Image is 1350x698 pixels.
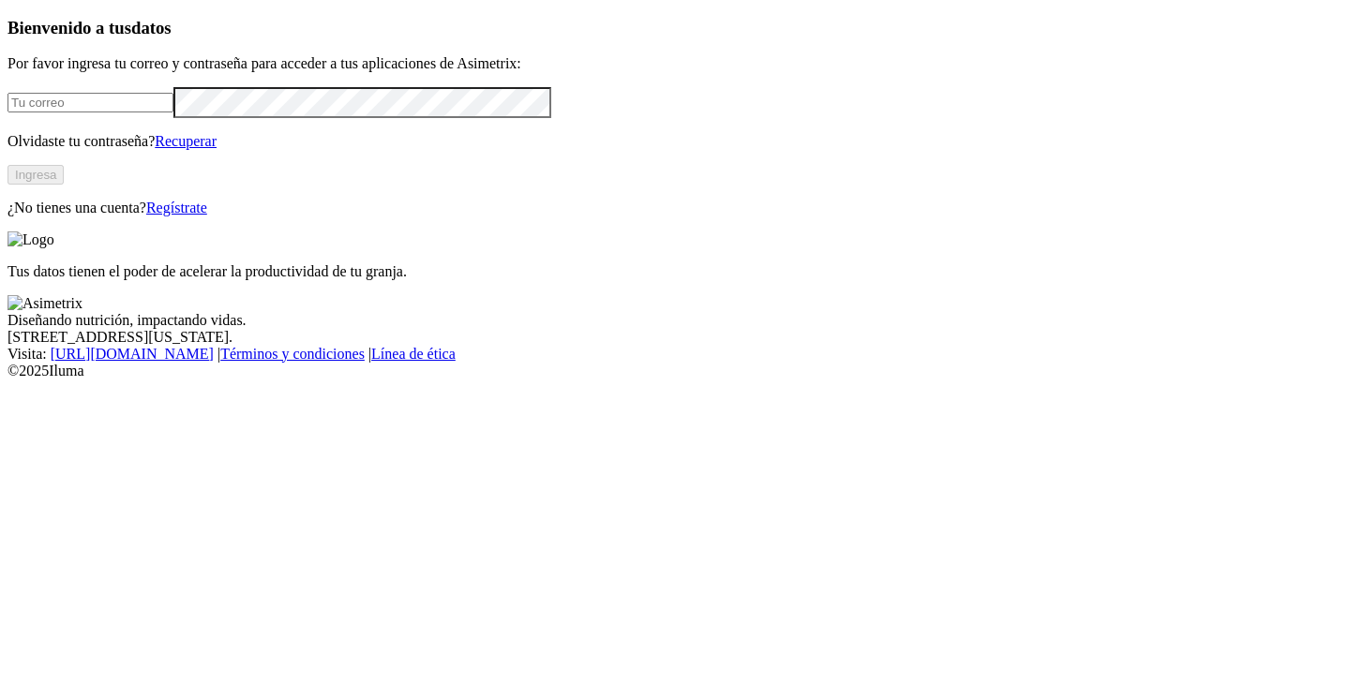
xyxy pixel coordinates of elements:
a: Términos y condiciones [220,346,365,362]
div: Diseñando nutrición, impactando vidas. [7,312,1342,329]
a: Regístrate [146,200,207,215]
p: Tus datos tienen el poder de acelerar la productividad de tu granja. [7,263,1342,280]
div: © 2025 Iluma [7,363,1342,379]
span: datos [131,18,172,37]
a: Línea de ética [371,346,456,362]
button: Ingresa [7,165,64,185]
p: Olvidaste tu contraseña? [7,133,1342,150]
img: Logo [7,231,54,248]
input: Tu correo [7,93,173,112]
h3: Bienvenido a tus [7,18,1342,38]
a: [URL][DOMAIN_NAME] [51,346,214,362]
div: [STREET_ADDRESS][US_STATE]. [7,329,1342,346]
a: Recuperar [155,133,217,149]
p: ¿No tienes una cuenta? [7,200,1342,216]
img: Asimetrix [7,295,82,312]
p: Por favor ingresa tu correo y contraseña para acceder a tus aplicaciones de Asimetrix: [7,55,1342,72]
div: Visita : | | [7,346,1342,363]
